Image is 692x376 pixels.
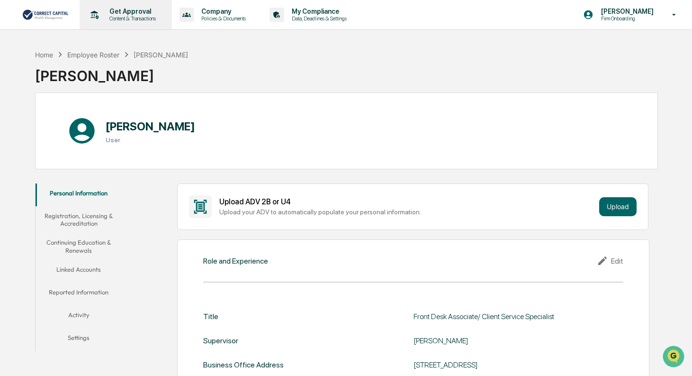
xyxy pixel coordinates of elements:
div: Title [203,312,218,321]
div: Start new chat [32,73,155,82]
img: 1746055101610-c473b297-6a78-478c-a979-82029cc54cd1 [9,73,27,90]
a: Powered byPylon [67,160,115,168]
span: Data Lookup [19,138,60,147]
div: Upload your ADV to automatically populate your personal information. [219,208,595,216]
span: Attestations [78,119,117,129]
div: Upload ADV 2B or U4 [219,197,595,206]
div: Home [35,51,53,59]
div: Role and Experience [203,257,268,266]
h1: [PERSON_NAME] [106,119,195,133]
a: 🖐️Preclearance [6,116,65,133]
div: Business Office Address [203,360,284,369]
p: Firm Onboarding [593,15,658,22]
button: Linked Accounts [36,260,122,283]
button: Activity [36,305,122,328]
a: 🔎Data Lookup [6,134,63,151]
a: 🗄️Attestations [65,116,121,133]
div: [STREET_ADDRESS] [413,360,623,369]
div: [PERSON_NAME] [413,336,623,345]
button: Registration, Licensing & Accreditation [36,206,122,233]
div: Employee Roster [67,51,119,59]
div: 🖐️ [9,120,17,128]
p: How can we help? [9,20,172,35]
p: Data, Deadlines & Settings [284,15,351,22]
div: We're available if you need us! [32,82,120,90]
div: Front Desk Associate/ Client Service Specialist [413,312,623,321]
button: Personal Information [36,183,122,206]
h3: User [106,136,195,144]
p: Policies & Documents [194,15,251,22]
div: [PERSON_NAME] [134,51,188,59]
button: Reported Information [36,283,122,305]
div: secondary tabs example [36,183,122,351]
div: Edit [597,255,623,266]
div: 🗄️ [69,120,76,128]
button: Continuing Education & Renewals [36,233,122,260]
p: [PERSON_NAME] [593,8,658,15]
div: Supervisor [203,336,238,345]
div: 🔎 [9,138,17,146]
p: Content & Transactions [102,15,161,22]
iframe: Open customer support [662,345,687,370]
p: My Compliance [284,8,351,15]
button: Upload [599,197,637,216]
button: Settings [36,328,122,351]
p: Get Approval [102,8,161,15]
span: Preclearance [19,119,61,129]
img: logo [23,9,68,21]
div: [PERSON_NAME] [35,60,189,84]
p: Company [194,8,251,15]
button: Start new chat [161,75,172,87]
span: Pylon [94,161,115,168]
